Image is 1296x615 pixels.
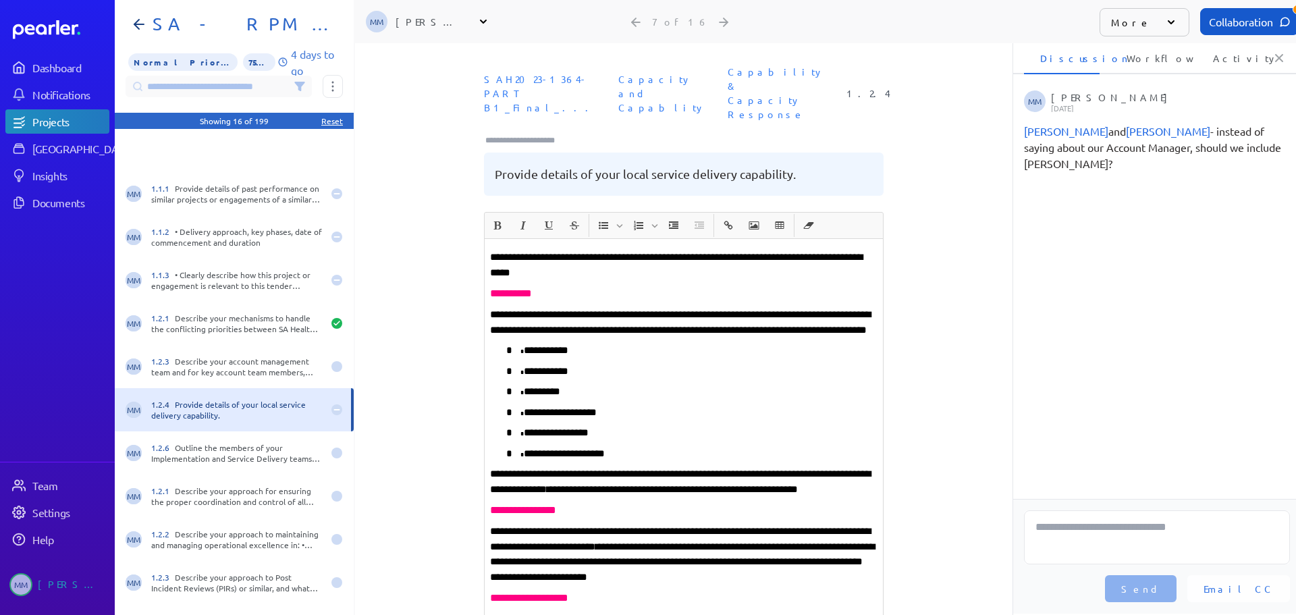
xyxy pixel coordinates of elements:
[512,214,535,237] button: Italic
[151,183,175,194] span: 1.1.1
[5,473,109,498] a: Team
[128,53,238,71] span: Priority
[151,183,323,205] div: Provide details of past performance on similar projects or engagements of a similar size or compl...
[484,134,568,147] input: Type here to add tags
[768,214,791,237] button: Insert table
[151,572,323,593] div: Describe your approach to Post Incident Reviews (PIRs) or similar, and what artefacts and informa...
[126,531,142,547] span: Michelle Manuel
[32,61,108,74] div: Dashboard
[563,214,586,237] button: Strike through
[716,214,740,237] span: Insert link
[147,14,332,35] h1: SA - RPM - Part B1
[537,214,561,237] span: Underline
[5,136,109,161] a: [GEOGRAPHIC_DATA]
[591,214,625,237] span: Insert Unordered List
[1111,16,1151,29] p: More
[662,214,685,237] button: Increase Indent
[5,190,109,215] a: Documents
[1051,104,1286,112] p: [DATE]
[9,573,32,596] span: Michelle Manuel
[1197,42,1272,74] li: Activity
[5,568,109,601] a: MM[PERSON_NAME]
[126,402,142,418] span: Michelle Manuel
[126,574,142,591] span: Michelle Manuel
[5,55,109,80] a: Dashboard
[661,214,686,237] span: Increase Indent
[1121,582,1160,595] span: Send
[151,529,323,550] div: Describe your approach to maintaining and managing operational excellence in: • Service level com...
[1024,124,1108,138] span: Adam Nabali
[126,315,142,331] span: Michelle Manuel
[321,115,343,126] div: Reset
[126,358,142,375] span: Michelle Manuel
[652,16,709,28] div: 7 of 16
[479,67,602,120] span: Document: SAH2023-1364-PART B1_Final_Alcidion response.xlsx
[1105,575,1177,602] button: Send
[1051,90,1286,112] div: [PERSON_NAME]
[722,59,830,127] span: Section: Capability & Capacity Response
[687,214,711,237] span: Decrease Indent
[5,109,109,134] a: Projects
[1204,582,1274,595] span: Email CC
[537,214,560,237] button: Underline
[5,163,109,188] a: Insights
[1024,123,1290,171] div: and - instead of saying about our Account Manager, should we include [PERSON_NAME]?
[32,142,133,155] div: [GEOGRAPHIC_DATA]
[1187,575,1290,602] button: Email CC
[1110,42,1186,74] li: Workflow
[151,399,323,421] div: Provide details of your local service delivery capability.
[742,214,766,237] span: Insert Image
[151,269,323,291] div: • Clearly describe how this project or engagement is relevant to this tender process
[151,572,175,583] span: 1.2.3
[151,442,175,453] span: 1.2.6
[32,533,108,546] div: Help
[396,15,463,28] div: [PERSON_NAME]
[797,214,820,237] button: Clear Formatting
[243,53,275,71] span: 75% of Questions Completed
[32,479,108,492] div: Team
[511,214,535,237] span: Italic
[717,214,740,237] button: Insert link
[32,115,108,128] div: Projects
[1126,124,1210,138] span: Sam Blight
[32,196,108,209] div: Documents
[32,88,108,101] div: Notifications
[151,485,175,496] span: 1.2.1
[291,46,343,78] p: 4 days to go
[151,313,175,323] span: 1.2.1
[366,11,387,32] span: Michelle Manuel
[767,214,792,237] span: Insert table
[485,214,510,237] span: Bold
[1024,90,1046,112] span: Michelle Manuel
[151,356,323,377] div: Describe your account management team and for key account team members, please provide resumes an...
[151,529,175,539] span: 1.2.2
[151,356,175,367] span: 1.2.3
[1024,42,1100,74] li: Discussion
[562,214,587,237] span: Strike through
[626,214,660,237] span: Insert Ordered List
[32,506,108,519] div: Settings
[5,527,109,552] a: Help
[126,186,142,202] span: Michelle Manuel
[38,573,105,596] div: [PERSON_NAME]
[151,226,323,248] div: • Delivery approach, key phases, date of commencement and duration
[5,500,109,525] a: Settings
[796,214,821,237] span: Clear Formatting
[200,115,269,126] div: Showing 16 of 199
[592,214,615,237] button: Insert Unordered List
[5,82,109,107] a: Notifications
[151,313,323,334] div: Describe your mechanisms to handle the conflicting priorities between SA Health and those of othe...
[126,488,142,504] span: Michelle Manuel
[151,485,323,507] div: Describe your approach for ensuring the proper coordination and control of all changes/releases i...
[126,229,142,245] span: Michelle Manuel
[151,269,175,280] span: 1.1.3
[126,445,142,461] span: Michelle Manuel
[495,163,796,185] pre: Provide details of your local service delivery capability.
[627,214,650,237] button: Insert Ordered List
[486,214,509,237] button: Bold
[126,272,142,288] span: Michelle Manuel
[13,20,109,39] a: Dashboard
[32,169,108,182] div: Insights
[742,214,765,237] button: Insert Image
[613,67,711,120] span: Sheet: Capacity and Capablity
